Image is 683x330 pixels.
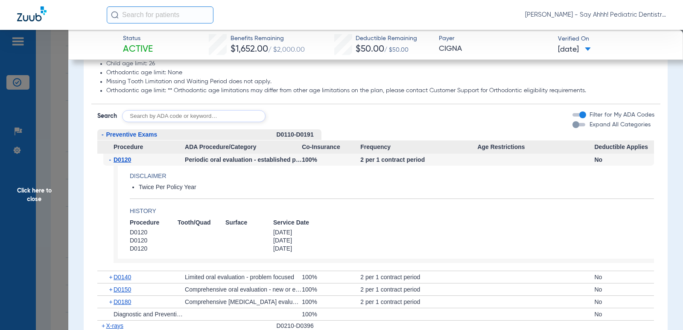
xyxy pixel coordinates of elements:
[106,60,654,68] li: Child age limit: 26
[178,219,225,227] span: Tooth/Quad
[477,140,594,154] span: Age Restrictions
[114,286,131,293] span: D0150
[130,245,178,253] span: D0120
[268,47,305,53] span: / $2,000.00
[130,228,178,237] span: D0120
[17,6,47,21] img: Zuub Logo
[594,140,654,154] span: Deductible Applies
[302,296,360,308] div: 100%
[109,296,114,308] span: +
[185,154,302,166] div: Periodic oral evaluation - established patient
[302,308,360,320] div: 100%
[97,140,185,154] span: Procedure
[111,11,119,19] img: Search Icon
[302,154,360,166] div: 100%
[640,289,683,330] iframe: Chat Widget
[114,311,185,318] span: Diagnostic and Preventive*
[109,283,114,295] span: +
[107,6,213,23] input: Search for patients
[590,122,651,128] span: Expand All Categories
[106,322,123,329] span: X-rays
[594,154,654,166] div: No
[594,283,654,295] div: No
[302,271,360,283] div: 100%
[273,237,321,245] span: [DATE]
[558,35,669,44] span: Verified On
[273,245,321,253] span: [DATE]
[360,154,477,166] div: 2 per 1 contract period
[231,34,305,43] span: Benefits Remaining
[360,296,477,308] div: 2 per 1 contract period
[185,296,302,308] div: Comprehensive [MEDICAL_DATA] evaluation - new or established patient
[439,44,550,54] span: CIGNA
[130,207,654,216] h4: History
[231,45,268,54] span: $1,652.00
[360,271,477,283] div: 2 per 1 contract period
[273,219,321,227] span: Service Date
[130,172,654,181] h4: Disclaimer
[594,296,654,308] div: No
[594,271,654,283] div: No
[588,111,654,120] label: Filter for My ADA Codes
[123,44,153,55] span: Active
[558,44,591,55] span: [DATE]
[114,298,131,305] span: D0180
[106,87,654,95] li: Orthodontic age limit: ** Orthodontic age limitations may differ from other age limitations on th...
[356,34,417,43] span: Deductible Remaining
[130,237,178,245] span: D0120
[594,308,654,320] div: No
[139,184,654,191] li: Twice Per Policy Year
[114,274,131,280] span: D0140
[102,131,104,138] span: -
[225,219,273,227] span: Surface
[360,140,477,154] span: Frequency
[273,228,321,237] span: [DATE]
[106,131,158,138] span: Preventive Exams
[97,112,117,120] span: Search
[439,34,550,43] span: Payer
[356,45,384,54] span: $50.00
[302,140,360,154] span: Co-Insurance
[109,271,114,283] span: +
[109,154,114,166] span: -
[277,129,321,140] div: D0110-D0191
[114,156,131,163] span: D0120
[185,140,302,154] span: ADA Procedure/Category
[102,322,105,329] span: +
[384,47,409,53] span: / $50.00
[106,69,654,77] li: Orthodontic age limit: None
[185,283,302,295] div: Comprehensive oral evaluation - new or established patient
[122,110,266,122] input: Search by ADA code or keyword…
[106,78,654,86] li: Missing Tooth Limitation and Waiting Period does not apply.
[123,34,153,43] span: Status
[130,219,178,227] span: Procedure
[185,271,302,283] div: Limited oral evaluation - problem focused
[525,11,666,19] span: [PERSON_NAME] - Say Ahhh! Pediatric Dentistry
[360,283,477,295] div: 2 per 1 contract period
[302,283,360,295] div: 100%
